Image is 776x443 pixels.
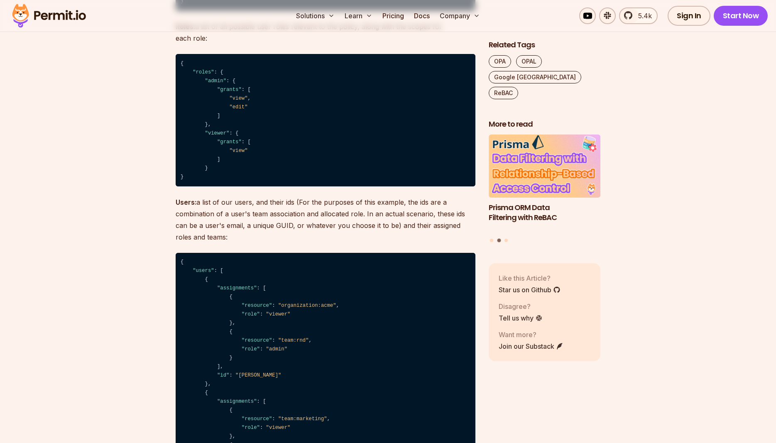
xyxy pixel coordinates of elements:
span: , [233,320,235,326]
a: Sign In [668,6,710,26]
span: : [226,78,229,84]
span: [ [248,139,251,145]
span: { [235,130,238,136]
p: a list of all possible user roles relevant to the policy, along with the scopes for each role: [176,21,475,44]
span: "grants" [217,139,242,145]
strong: Users: [176,198,196,206]
span: "roles" [193,69,214,75]
a: Join our Substack [499,341,563,351]
span: { [229,407,232,413]
span: "viewer" [266,425,291,431]
button: Solutions [293,7,338,24]
button: Go to slide 2 [497,238,501,242]
span: "view" [229,148,247,154]
span: "viewer" [266,311,291,317]
span: : [260,346,263,352]
a: Star us on Github [499,284,561,294]
span: , [208,122,211,127]
span: { [233,78,235,84]
span: } [229,355,232,361]
a: 5.4k [619,7,658,24]
span: ] [217,157,220,162]
span: : [272,303,275,308]
span: "assignments" [217,285,257,291]
span: { [205,277,208,282]
span: : [257,399,260,404]
span: "assignments" [217,399,257,404]
span: , [327,416,330,422]
span: , [208,381,211,387]
span: [ [248,87,251,93]
span: [ [263,285,266,291]
span: { [181,61,184,66]
a: Pricing [379,7,407,24]
a: Tell us why [499,313,543,323]
span: : [214,268,217,274]
span: "edit" [229,104,247,110]
span: , [336,303,339,308]
span: , [309,338,312,343]
span: { [229,329,232,335]
span: : [257,285,260,291]
span: "organization:acme" [278,303,336,308]
a: Google [GEOGRAPHIC_DATA] [489,71,581,83]
span: , [233,433,235,439]
button: Go to slide 1 [490,238,493,242]
span: } [181,174,184,180]
span: } [229,433,232,439]
span: "role" [242,311,260,317]
span: "admin" [266,346,287,352]
h2: More to read [489,119,601,130]
span: } [229,320,232,326]
h3: Prisma ORM Data Filtering with ReBAC [489,202,601,223]
div: Posts [489,135,601,243]
span: "users" [193,268,214,274]
span: "role" [242,346,260,352]
span: "resource" [242,416,272,422]
span: "[PERSON_NAME]" [235,372,281,378]
span: "view" [229,95,247,101]
a: OPAL [516,55,542,68]
button: Go to slide 3 [504,238,508,242]
span: "team:marketing" [278,416,327,422]
span: : [272,416,275,422]
span: ] [217,113,220,119]
p: Want more? [499,329,563,339]
span: "resource" [242,303,272,308]
li: 2 of 3 [489,135,601,233]
h2: Related Tags [489,40,601,50]
span: , [220,364,223,370]
img: Prisma ORM Data Filtering with ReBAC [489,135,601,198]
span: : [229,130,232,136]
button: Company [436,7,483,24]
span: [ [220,268,223,274]
a: ReBAC [489,87,518,99]
span: { [220,69,223,75]
span: : [242,139,245,145]
span: "grants" [217,87,242,93]
p: Disagree? [499,301,543,311]
span: "role" [242,425,260,431]
span: } [205,122,208,127]
a: OPA [489,55,511,68]
button: Learn [341,7,376,24]
span: { [181,259,184,265]
span: "viewer" [205,130,230,136]
span: { [229,294,232,300]
span: "resource" [242,338,272,343]
span: : [214,69,217,75]
span: : [260,311,263,317]
p: Like this Article? [499,273,561,283]
span: } [205,165,208,171]
span: [ [263,399,266,404]
span: { [205,390,208,396]
span: ] [217,364,220,370]
span: , [247,95,250,101]
p: a list of our users, and their ids (For the purposes of this example, the ids are a combination o... [176,196,475,243]
span: : [229,372,232,378]
span: } [205,381,208,387]
span: 5.4k [633,11,652,21]
span: : [272,338,275,343]
span: "team:rnd" [278,338,309,343]
img: Permit logo [8,2,90,30]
